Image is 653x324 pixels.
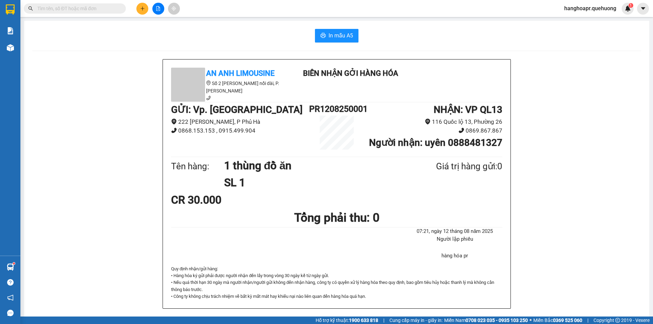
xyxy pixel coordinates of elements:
span: ⚪️ [530,319,532,322]
span: file-add [156,6,161,11]
h1: Tổng phải thu: 0 [171,208,502,227]
span: Cung cấp máy in - giấy in: [389,317,442,324]
li: Số 2 [PERSON_NAME] nối dài, P. [PERSON_NAME] [171,80,294,95]
span: phone [458,127,464,133]
span: environment [206,81,211,85]
input: Tìm tên, số ĐT hoặc mã đơn [37,5,118,12]
span: caret-down [640,5,646,12]
div: Giá trị hàng gửi: 0 [403,159,502,173]
li: hàng hóa pr [407,252,502,260]
span: notification [7,294,14,301]
h1: 1 thùng đồ ăn [224,157,403,174]
li: 116 Quốc lộ 13, Phường 26 [364,117,502,126]
span: aim [171,6,176,11]
span: printer [320,33,326,39]
span: plus [140,6,145,11]
span: Miền Nam [444,317,528,324]
p: • Nếu quá thời hạn 30 ngày mà người nhận/người gửi không đến nhận hàng, công ty có quyền xử lý hà... [171,279,502,293]
span: | [587,317,588,324]
span: Hỗ trợ kỹ thuật: [316,317,378,324]
img: solution-icon [7,27,14,34]
button: printerIn mẫu A5 [315,29,358,42]
sup: 1 [629,3,633,8]
div: Quy định nhận/gửi hàng : [171,266,502,300]
sup: 1 [13,262,15,265]
li: 07:21, ngày 12 tháng 08 năm 2025 [407,227,502,236]
button: plus [136,3,148,15]
p: • Công ty không chịu trách nhiệm về bất kỳ mất mát hay khiếu nại nào liên quan đến hàng hóa quá hạn. [171,293,502,300]
b: Biên nhận gởi hàng hóa [303,69,398,78]
h1: PR1208250001 [309,102,364,116]
button: aim [168,3,180,15]
span: In mẫu A5 [329,31,353,40]
div: Tên hàng: [171,159,224,173]
p: • Hàng hóa ký gửi phải được người nhận đến lấy trong vòng 30 ngày kể từ ngày gửi. [171,272,502,279]
h1: SL 1 [224,174,403,191]
span: phone [171,127,177,133]
b: NHẬN : VP QL13 [434,104,502,115]
strong: 0369 525 060 [553,318,582,323]
span: search [28,6,33,11]
span: phone [206,96,211,100]
strong: 1900 633 818 [349,318,378,323]
button: caret-down [637,3,649,15]
span: | [383,317,384,324]
b: GỬI : Vp. [GEOGRAPHIC_DATA] [171,104,303,115]
li: Người lập phiếu [407,235,502,243]
b: An Anh Limousine [206,69,274,78]
span: copyright [615,318,620,323]
li: 0868.153.153 , 0915.499.904 [171,126,309,135]
img: logo-vxr [6,4,15,15]
strong: 0708 023 035 - 0935 103 250 [466,318,528,323]
img: warehouse-icon [7,44,14,51]
span: environment [425,119,431,124]
span: Miền Bắc [533,317,582,324]
img: icon-new-feature [625,5,631,12]
span: hanghoapr.quehuong [559,4,622,13]
div: CR 30.000 [171,191,280,208]
button: file-add [152,3,164,15]
img: warehouse-icon [7,263,14,271]
span: message [7,310,14,316]
span: 1 [630,3,632,8]
b: Người nhận : uyên 0888481327 [369,137,502,148]
span: question-circle [7,279,14,286]
li: 222 [PERSON_NAME], P Phủ Hà [171,117,309,126]
span: environment [171,119,177,124]
li: 0869.867.867 [364,126,502,135]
